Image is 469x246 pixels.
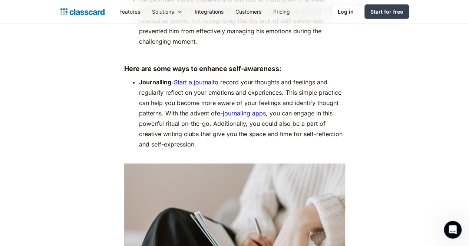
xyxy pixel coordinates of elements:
p: ‍ [124,50,345,61]
div: Solutions [146,3,189,20]
a: home [60,7,105,17]
div: Log in [338,8,354,16]
strong: Journalling [139,78,171,86]
strong: Here are some ways to enhance self-awareness: [124,65,281,73]
a: Customers [229,3,267,20]
a: Log in [331,4,360,19]
a: Start a journal [174,78,213,86]
a: Integrations [189,3,229,20]
iframe: Intercom live chat [444,221,462,239]
div: Start for free [370,8,403,16]
a: Start for free [364,4,409,19]
div: Solutions [152,8,174,16]
a: Features [113,3,146,20]
a: e-journaling apps [217,109,266,117]
li: After the presentation, he feels frustrated and doesn't understand why he reacted so poorly, not ... [139,5,345,47]
a: Pricing [267,3,296,20]
li: - to record your thoughts and feelings and regularly reflect on your emotions and experiences. Th... [139,77,345,160]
